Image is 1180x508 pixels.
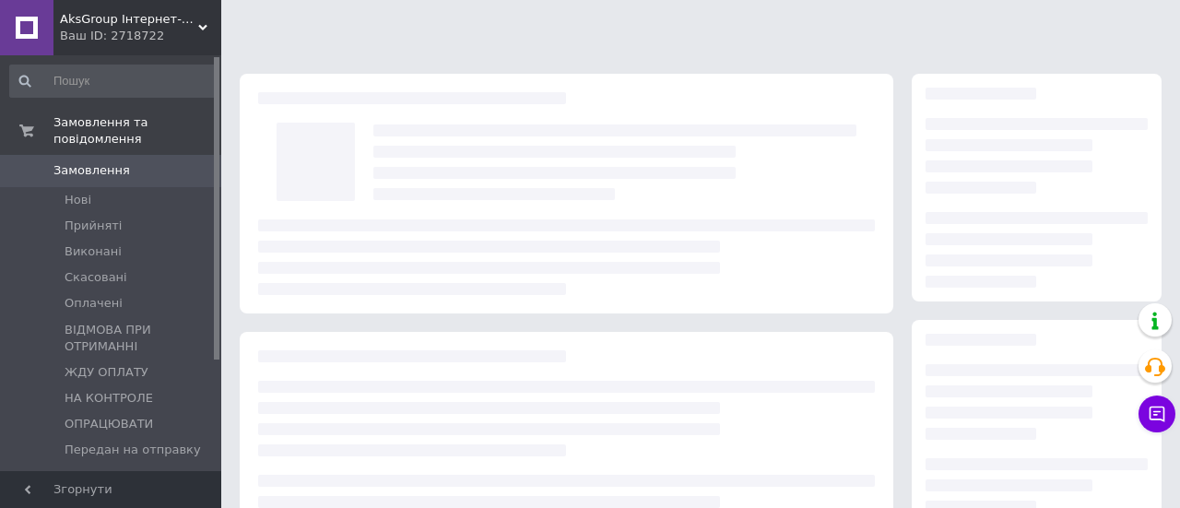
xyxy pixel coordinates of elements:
[65,218,122,234] span: Прийняті
[65,295,123,312] span: Оплачені
[65,269,127,286] span: Скасовані
[65,322,216,355] span: ВІДМОВА ПРИ ОТРИМАННІ
[65,390,153,407] span: НА КОНТРОЛЕ
[65,416,153,432] span: ОПРАЦЮВАТИ
[1139,396,1175,432] button: Чат з покупцем
[60,28,221,44] div: Ваш ID: 2718722
[9,65,218,98] input: Пошук
[60,11,198,28] span: AksGroup Інтернет-магазин автотоварів aksgroup.com.ua
[65,243,122,260] span: Виконані
[65,442,201,458] span: Передан на отправку
[53,114,221,148] span: Замовлення та повідомлення
[65,364,148,381] span: ЖДУ ОПЛАТУ
[65,192,91,208] span: Нові
[53,162,130,179] span: Замовлення
[65,468,149,485] span: ПОВЕРНЕННЯ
